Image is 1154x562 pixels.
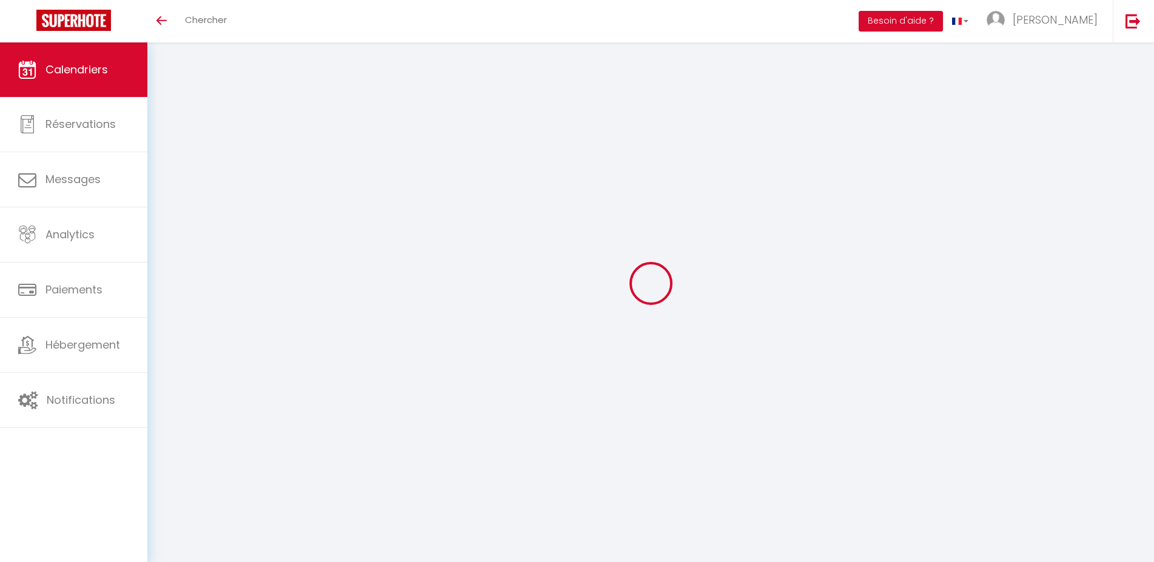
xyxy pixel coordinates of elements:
[36,10,111,31] img: Super Booking
[45,62,108,77] span: Calendriers
[987,11,1005,29] img: ...
[45,282,102,297] span: Paiements
[1013,12,1098,27] span: [PERSON_NAME]
[47,392,115,407] span: Notifications
[45,227,95,242] span: Analytics
[185,13,227,26] span: Chercher
[45,116,116,132] span: Réservations
[45,337,120,352] span: Hébergement
[1125,13,1141,28] img: logout
[45,172,101,187] span: Messages
[859,11,943,32] button: Besoin d'aide ?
